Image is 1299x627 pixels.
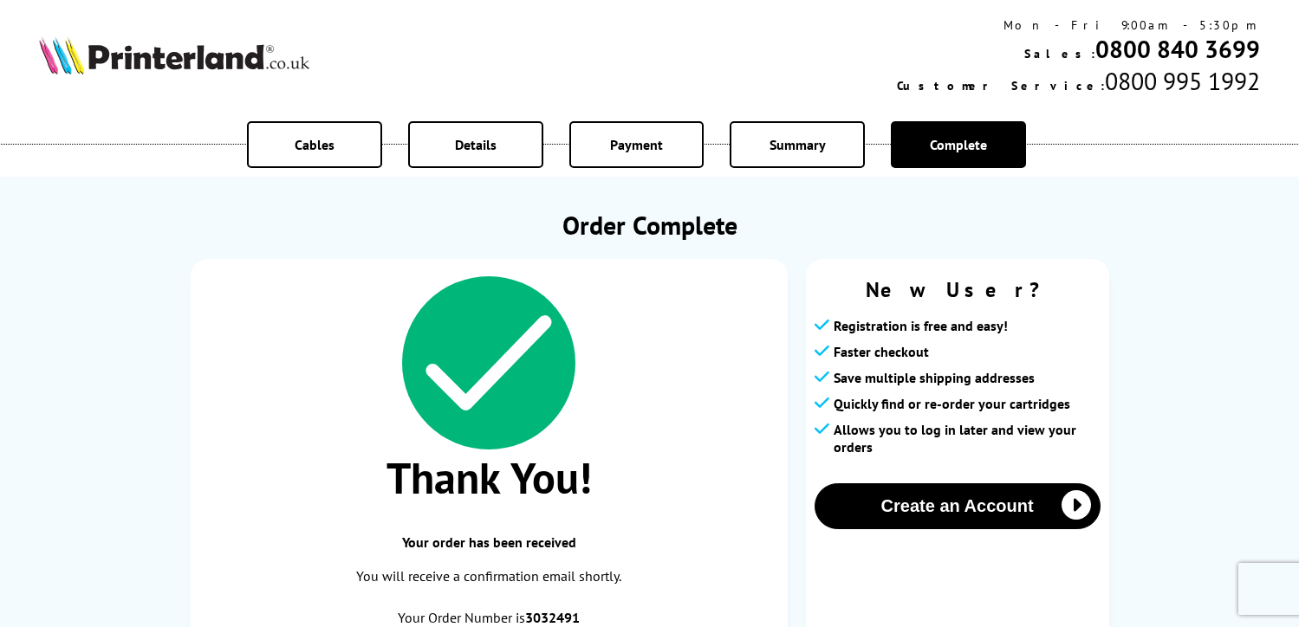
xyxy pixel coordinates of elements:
[815,483,1101,529] button: Create an Account
[208,565,770,588] p: You will receive a confirmation email shortly.
[191,208,1109,242] h1: Order Complete
[208,533,770,551] span: Your order has been received
[1024,46,1095,61] span: Sales:
[834,343,929,360] span: Faster checkout
[834,317,1008,334] span: Registration is free and easy!
[815,276,1101,303] span: New User?
[1095,33,1260,65] a: 0800 840 3699
[834,395,1070,412] span: Quickly find or re-order your cartridges
[455,136,497,153] span: Details
[39,36,309,74] img: Printerland Logo
[295,136,334,153] span: Cables
[1105,65,1260,97] span: 0800 995 1992
[525,609,580,626] b: 3032491
[610,136,663,153] span: Payment
[897,78,1105,94] span: Customer Service:
[834,421,1101,456] span: Allows you to log in later and view your orders
[208,449,770,506] span: Thank You!
[897,17,1260,33] div: Mon - Fri 9:00am - 5:30pm
[834,369,1035,386] span: Save multiple shipping addresses
[770,136,826,153] span: Summary
[208,609,770,626] span: Your Order Number is
[930,136,987,153] span: Complete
